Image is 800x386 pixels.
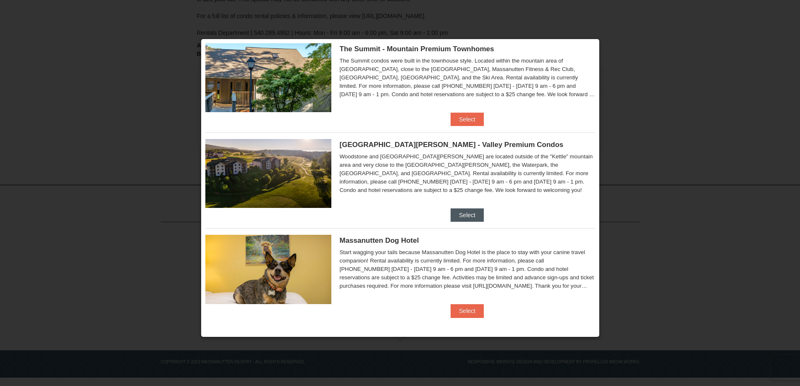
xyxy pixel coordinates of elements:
span: Massanutten Dog Hotel [340,236,419,244]
button: Select [451,113,484,126]
button: Select [451,208,484,222]
span: [GEOGRAPHIC_DATA][PERSON_NAME] - Valley Premium Condos [340,141,564,149]
span: The Summit - Mountain Premium Townhomes [340,45,494,53]
div: The Summit condos were built in the townhouse style. Located within the mountain area of [GEOGRAP... [340,57,595,99]
button: Select [451,304,484,318]
img: 19219034-1-0eee7e00.jpg [205,43,331,112]
img: 19219041-4-ec11c166.jpg [205,139,331,208]
div: Woodstone and [GEOGRAPHIC_DATA][PERSON_NAME] are located outside of the "Kettle" mountain area an... [340,152,595,194]
img: 27428181-5-81c892a3.jpg [205,235,331,304]
div: Start wagging your tails because Massanutten Dog Hotel is the place to stay with your canine trav... [340,248,595,290]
